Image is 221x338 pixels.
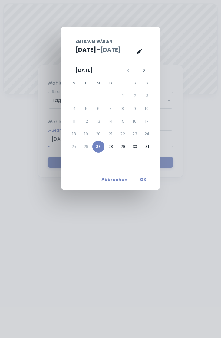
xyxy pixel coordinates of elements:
[117,77,128,89] span: Freitag
[69,77,80,89] span: Montag
[134,45,146,57] button: Kalenderansicht ist geöffnet, zur Texteingabeansicht wechseln
[105,141,117,153] button: 28
[134,174,153,185] button: OK
[75,46,96,55] button: [DATE]
[100,46,121,55] button: [DATE]
[129,77,140,89] span: Samstag
[105,77,116,89] span: Donnerstag
[141,77,152,89] span: Sonntag
[141,141,153,153] button: 31
[129,141,141,153] button: 30
[75,67,93,74] div: [DATE]
[92,141,104,153] button: 27
[117,141,129,153] button: 29
[96,46,100,55] h5: –
[75,39,112,44] span: Zeitraum wählen
[93,77,104,89] span: Mittwoch
[99,174,130,185] button: Abbrechen
[81,77,92,89] span: Dienstag
[139,65,149,75] button: Nächster Monat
